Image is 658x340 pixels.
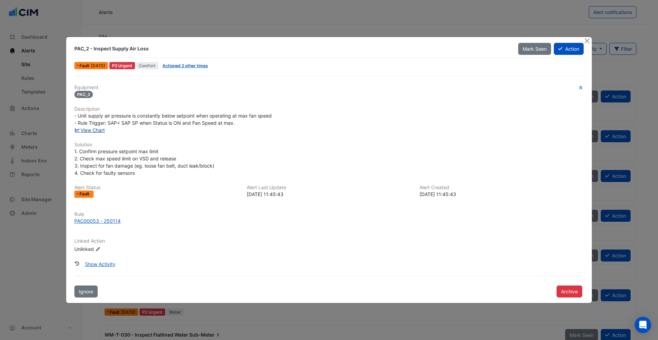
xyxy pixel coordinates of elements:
[74,217,121,224] div: PAC00053 - 250114
[74,148,214,176] span: 1. Confirm pressure setpoint max limit 2. Check max speed limit on VSD and release 3. Inspect for...
[80,64,91,68] span: Fault
[635,317,651,333] div: Open Intercom Messenger
[74,45,510,52] div: PAC_2 - Inspect Supply Air Loss
[79,289,93,294] span: Ignore
[95,246,100,252] fa-icon: Edit Linked Action
[81,258,120,270] button: Show Activity
[74,211,584,217] h6: Rule
[74,238,584,244] h6: Linked Action
[74,91,93,98] span: PAC_2
[74,127,105,133] a: View Chart
[74,217,584,224] a: PAC00053 - 250114
[136,62,159,69] span: Comfort
[74,113,272,126] span: - Unit supply air pressure is constantly below setpoint when operating at max fan speed - Rule Tr...
[74,85,584,90] h6: Equipment
[162,63,208,68] a: Actioned 2 other times
[74,142,584,148] h6: Solution
[554,43,584,55] button: Action
[74,286,98,297] button: Ignore
[91,63,105,68] span: Wed 16-Jul-2025 11:45 AEST
[557,286,582,297] button: Archive
[80,192,91,196] span: Fault
[419,185,584,191] h6: Alert Created
[247,185,411,191] h6: Alert Last Update
[419,191,584,198] div: [DATE] 11:45:43
[74,245,157,252] div: Unlinked
[74,106,584,112] h6: Description
[74,185,239,191] h6: Alert Status
[518,43,551,55] button: Mark Seen
[583,37,590,44] button: Close
[523,46,547,52] span: Mark Seen
[109,62,135,69] div: P2 Urgent
[247,191,411,198] div: [DATE] 11:45:43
